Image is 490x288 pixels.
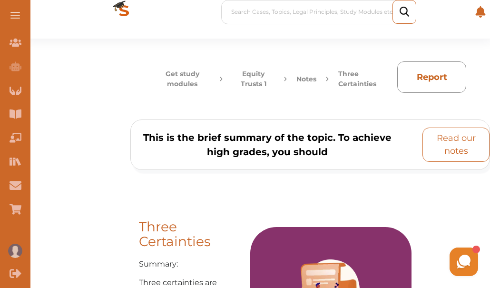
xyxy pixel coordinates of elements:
[139,219,244,249] h1: Three Certainties
[131,130,403,159] p: This is the brief summary of the topic. To achieve high grades, you should
[8,244,22,258] img: User profile
[422,128,490,162] button: [object Object]
[284,69,287,89] img: arrow
[262,245,480,278] iframe: HelpCrunch
[400,7,409,17] img: search_icon
[220,69,223,89] img: arrow
[154,69,210,89] button: Get study modules
[338,69,390,89] p: Three Certainties
[397,61,466,93] button: Report
[139,258,244,270] p: Summary:
[427,132,485,158] p: Read our notes
[232,69,274,89] button: Equity Trusts 1
[326,69,329,89] img: arrow
[296,69,316,89] button: Notes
